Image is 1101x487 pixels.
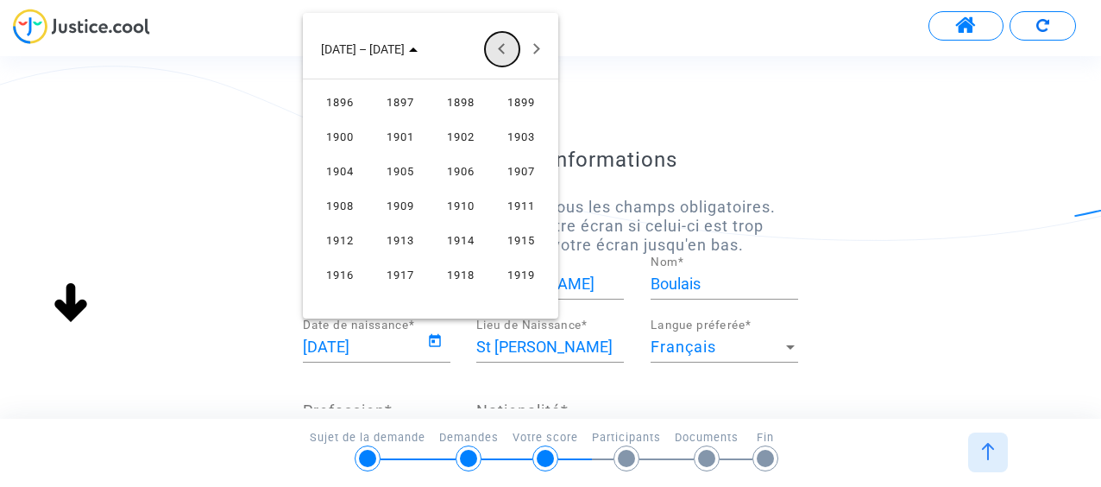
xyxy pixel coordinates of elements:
[310,155,370,189] td: 1904
[310,85,370,120] td: 1896
[491,258,551,293] td: 1919
[312,191,367,222] div: 1908
[433,260,488,291] div: 1918
[494,225,548,256] div: 1915
[433,122,488,153] div: 1902
[373,122,427,153] div: 1901
[312,260,367,291] div: 1916
[433,156,488,187] div: 1906
[312,87,367,118] div: 1896
[373,191,427,222] div: 1909
[370,258,431,293] td: 1917
[370,189,431,224] td: 1909
[373,225,427,256] div: 1913
[370,155,431,189] td: 1905
[370,224,431,258] td: 1913
[312,225,367,256] div: 1912
[370,85,431,120] td: 1897
[491,224,551,258] td: 1915
[310,258,370,293] td: 1916
[373,156,427,187] div: 1905
[491,85,551,120] td: 1899
[431,120,491,155] td: 1902
[431,258,491,293] td: 1918
[491,155,551,189] td: 1907
[431,85,491,120] td: 1898
[491,189,551,224] td: 1911
[433,87,488,118] div: 1898
[307,32,431,66] button: Choose date
[433,191,488,222] div: 1910
[431,224,491,258] td: 1914
[494,156,548,187] div: 1907
[494,122,548,153] div: 1903
[310,189,370,224] td: 1908
[433,225,488,256] div: 1914
[312,122,367,153] div: 1900
[494,191,548,222] div: 1911
[370,120,431,155] td: 1901
[373,260,427,291] div: 1917
[310,224,370,258] td: 1912
[431,189,491,224] td: 1910
[519,32,554,66] button: Next 24 years
[485,32,519,66] button: Previous 24 years
[491,120,551,155] td: 1903
[312,156,367,187] div: 1904
[310,120,370,155] td: 1900
[494,87,548,118] div: 1899
[373,87,427,118] div: 1897
[321,43,405,57] span: [DATE] – [DATE]
[494,260,548,291] div: 1919
[431,155,491,189] td: 1906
